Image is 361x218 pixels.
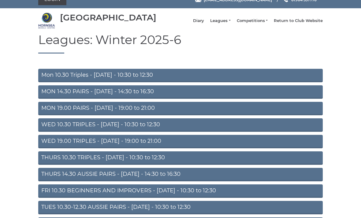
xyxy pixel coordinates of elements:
[237,18,268,24] a: Competitions
[274,18,323,24] a: Return to Club Website
[38,86,323,99] a: MON 14.30 PAIRS - [DATE] - 14:30 to 16:30
[60,13,156,23] div: [GEOGRAPHIC_DATA]
[210,18,230,24] a: Leagues
[38,119,323,132] a: WED 10.30 TRIPLES - [DATE] - 10:30 to 12:30
[38,102,323,116] a: MON 19.00 PAIRS - [DATE] - 19:00 to 21:00
[38,69,323,83] a: Mon 10.30 Triples - [DATE] - 10:30 to 12:30
[38,13,55,29] img: Hornsea Bowls Centre
[38,201,323,215] a: TUES 10.30-12.30 AUSSIE PAIRS - [DATE] - 10:30 to 12:30
[38,135,323,149] a: WED 19.00 TRIPLES - [DATE] - 19:00 to 21:00
[38,33,323,54] h1: Leagues: Winter 2025-6
[38,185,323,198] a: FRI 10.30 BEGINNERS AND IMPROVERS - [DATE] - 10:30 to 12:30
[38,152,323,165] a: THURS 10.30 TRIPLES - [DATE] - 10:30 to 12:30
[193,18,204,24] a: Diary
[38,168,323,182] a: THURS 14.30 AUSSIE PAIRS - [DATE] - 14:30 to 16:30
